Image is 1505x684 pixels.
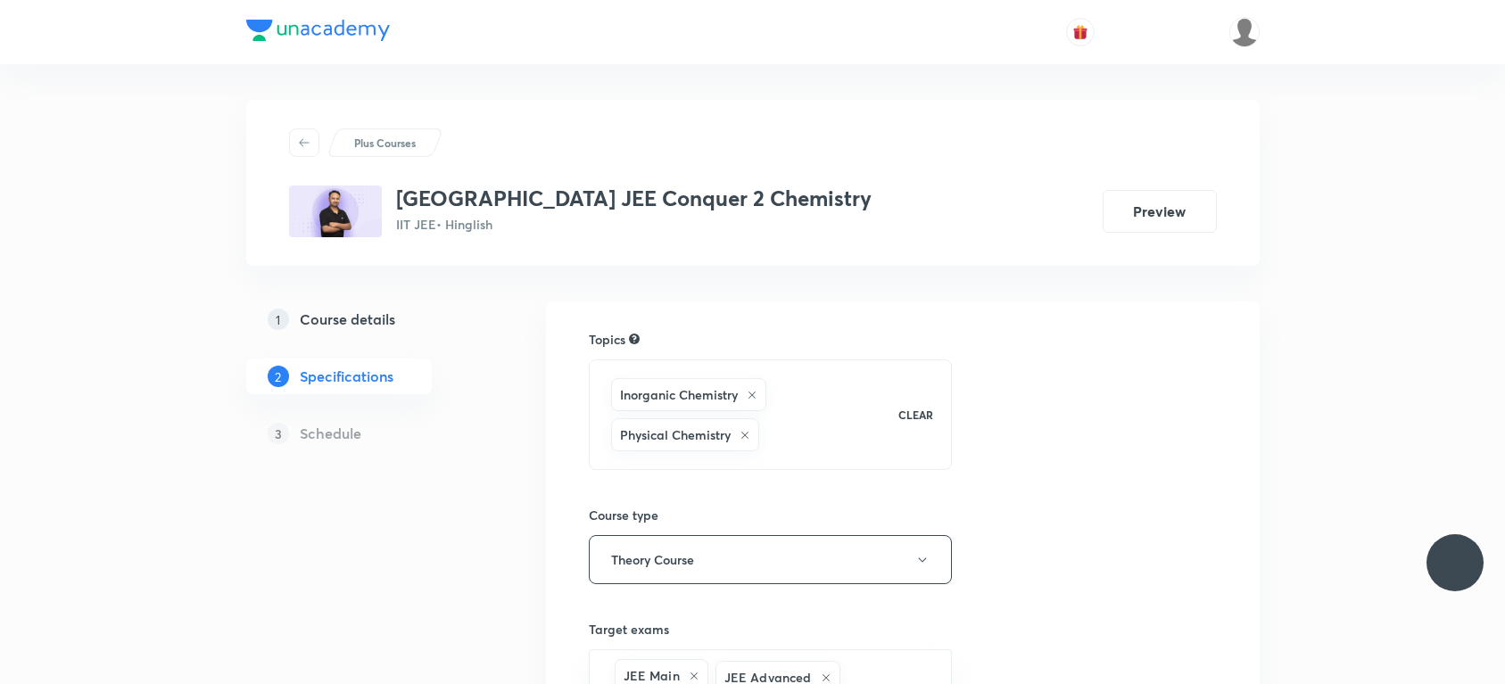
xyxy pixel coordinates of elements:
[289,185,382,237] img: 73E9752A-E8D4-435C-AE22-FEAAE7FEAB34_plus.png
[1444,552,1466,573] img: ttu
[898,407,933,423] p: CLEAR
[1072,24,1088,40] img: avatar
[589,506,953,524] h6: Course type
[246,301,489,337] a: 1Course details
[300,423,361,444] h5: Schedule
[396,185,872,211] h3: [GEOGRAPHIC_DATA] JEE Conquer 2 Chemistry
[620,425,731,444] h6: Physical Chemistry
[629,331,640,347] div: Search for topics
[300,309,395,330] h5: Course details
[268,309,289,330] p: 1
[589,330,625,349] h6: Topics
[1103,190,1217,233] button: Preview
[246,20,390,45] a: Company Logo
[589,620,953,639] h6: Target exams
[941,676,945,680] button: Open
[1066,18,1095,46] button: avatar
[268,423,289,444] p: 3
[246,20,390,41] img: Company Logo
[268,366,289,387] p: 2
[354,135,416,151] p: Plus Courses
[396,215,872,234] p: IIT JEE • Hinglish
[300,366,393,387] h5: Specifications
[1229,17,1260,47] img: snigdha
[589,535,953,584] button: Theory Course
[620,385,738,404] h6: Inorganic Chemistry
